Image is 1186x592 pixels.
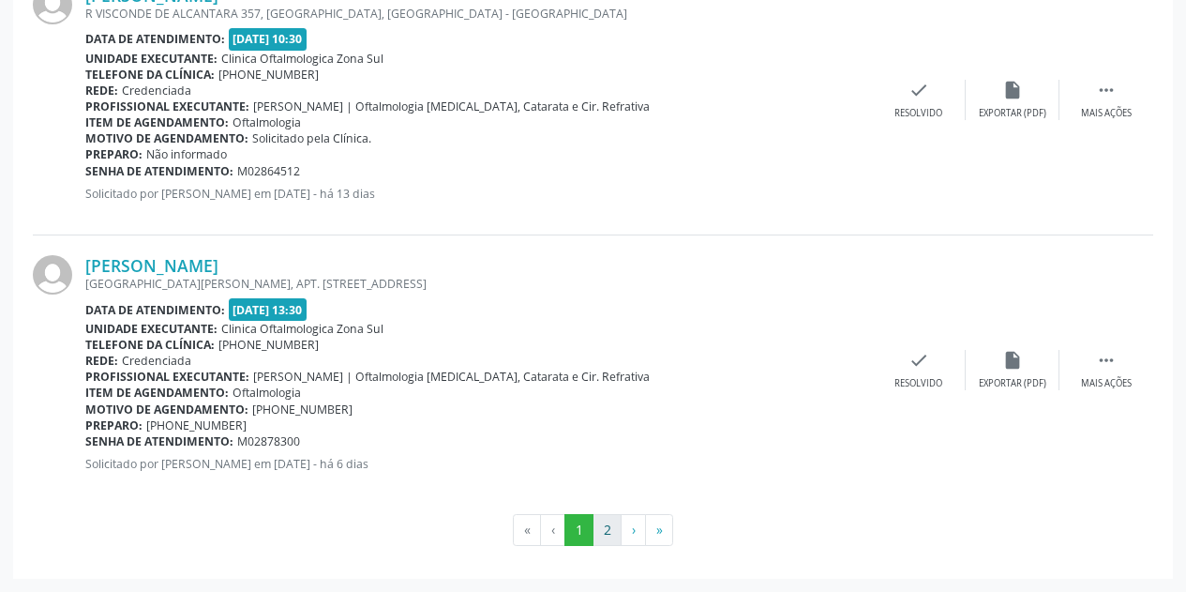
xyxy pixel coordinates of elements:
button: Go to page 1 [564,514,593,546]
p: Solicitado por [PERSON_NAME] em [DATE] - há 13 dias [85,186,872,202]
b: Unidade executante: [85,51,218,67]
span: [PHONE_NUMBER] [252,402,353,417]
div: R VISCONDE DE ALCANTARA 357, [GEOGRAPHIC_DATA], [GEOGRAPHIC_DATA] - [GEOGRAPHIC_DATA] [85,6,872,22]
b: Unidade executante: [85,321,218,337]
b: Data de atendimento: [85,302,225,318]
span: Clinica Oftalmologica Zona Sul [221,51,383,67]
b: Rede: [85,353,118,369]
p: Solicitado por [PERSON_NAME] em [DATE] - há 6 dias [85,456,872,472]
span: Solicitado pela Clínica. [252,130,371,146]
span: [PHONE_NUMBER] [218,337,319,353]
span: [DATE] 13:30 [229,298,308,320]
b: Item de agendamento: [85,385,229,401]
div: Resolvido [894,107,942,120]
b: Motivo de agendamento: [85,402,248,417]
b: Profissional executante: [85,369,249,385]
div: Mais ações [1081,377,1132,390]
span: Não informado [146,146,227,162]
span: [DATE] 10:30 [229,28,308,50]
i: insert_drive_file [1002,350,1023,371]
b: Motivo de agendamento: [85,130,248,146]
b: Senha de atendimento: [85,163,233,179]
button: Go to last page [645,514,673,546]
span: [PHONE_NUMBER] [218,67,319,83]
b: Rede: [85,83,118,99]
i:  [1096,80,1117,100]
b: Telefone da clínica: [85,337,215,353]
a: [PERSON_NAME] [85,255,218,276]
span: [PERSON_NAME] | Oftalmologia [MEDICAL_DATA], Catarata e Cir. Refrativa [253,369,650,385]
b: Profissional executante: [85,99,249,114]
span: Oftalmologia [233,114,301,130]
span: M02864512 [237,163,300,179]
i: insert_drive_file [1002,80,1023,100]
i:  [1096,350,1117,371]
div: Resolvido [894,377,942,390]
div: Exportar (PDF) [979,107,1046,120]
span: Credenciada [122,353,191,369]
button: Go to page 2 [593,514,622,546]
span: Credenciada [122,83,191,99]
b: Telefone da clínica: [85,67,215,83]
span: [PERSON_NAME] | Oftalmologia [MEDICAL_DATA], Catarata e Cir. Refrativa [253,99,650,114]
img: img [33,255,72,295]
span: M02878300 [237,433,300,449]
b: Senha de atendimento: [85,433,233,449]
div: Exportar (PDF) [979,377,1046,390]
i: check [908,350,929,371]
b: Preparo: [85,417,143,433]
button: Go to next page [621,514,646,546]
ul: Pagination [33,514,1153,546]
i: check [908,80,929,100]
span: Clinica Oftalmologica Zona Sul [221,321,383,337]
span: [PHONE_NUMBER] [146,417,247,433]
span: Oftalmologia [233,385,301,401]
div: [GEOGRAPHIC_DATA][PERSON_NAME], APT. [STREET_ADDRESS] [85,276,872,292]
b: Item de agendamento: [85,114,229,130]
b: Preparo: [85,146,143,162]
b: Data de atendimento: [85,31,225,47]
div: Mais ações [1081,107,1132,120]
